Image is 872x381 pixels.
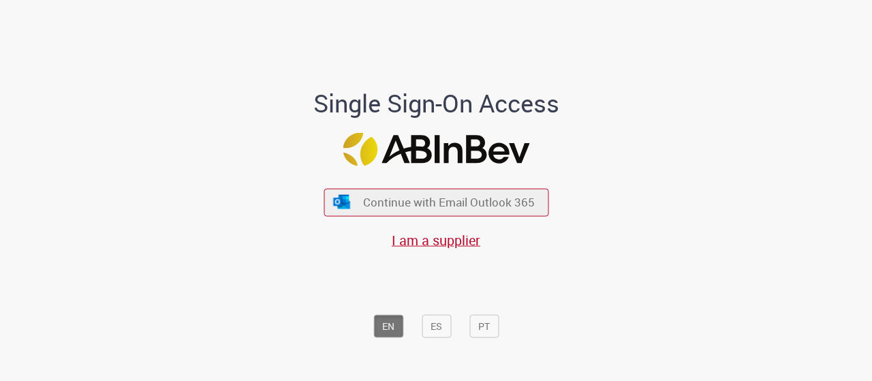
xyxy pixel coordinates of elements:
[363,194,535,210] span: Continue with Email Outlook 365
[247,89,625,117] h1: Single Sign-On Access
[392,230,480,249] a: I am a supplier
[324,188,548,216] button: ícone Azure/Microsoft 360 Continue with Email Outlook 365
[373,314,403,337] button: EN
[469,314,499,337] button: PT
[422,314,451,337] button: ES
[332,195,352,209] img: ícone Azure/Microsoft 360
[343,133,529,166] img: Logo ABInBev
